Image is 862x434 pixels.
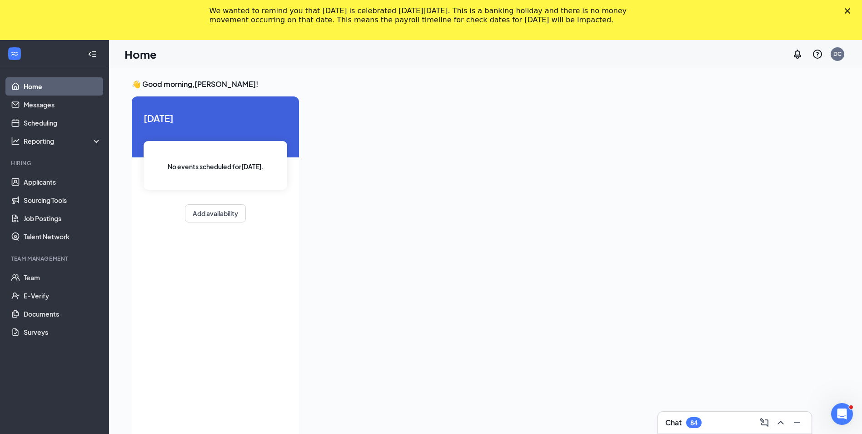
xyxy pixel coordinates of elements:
[665,418,682,428] h3: Chat
[209,6,638,25] div: We wanted to remind you that [DATE] is celebrated [DATE][DATE]. This is a banking holiday and the...
[24,173,101,191] a: Applicants
[24,227,101,246] a: Talent Network
[125,46,157,62] h1: Home
[132,79,815,89] h3: 👋 Good morning, [PERSON_NAME] !
[11,159,100,167] div: Hiring
[831,403,853,425] iframe: Intercom live chat
[24,191,101,209] a: Sourcing Tools
[10,49,19,58] svg: WorkstreamLogo
[24,77,101,96] a: Home
[833,50,842,58] div: DC
[24,96,101,114] a: Messages
[24,305,101,323] a: Documents
[757,415,772,430] button: ComposeMessage
[24,209,101,227] a: Job Postings
[11,136,20,146] svg: Analysis
[24,287,101,305] a: E-Verify
[144,111,287,125] span: [DATE]
[24,136,102,146] div: Reporting
[775,417,786,428] svg: ChevronUp
[845,8,854,14] div: Close
[185,204,246,222] button: Add availability
[792,49,803,60] svg: Notifications
[24,323,101,341] a: Surveys
[24,268,101,287] a: Team
[88,50,97,59] svg: Collapse
[168,161,264,172] span: No events scheduled for [DATE] .
[690,419,698,427] div: 84
[24,114,101,132] a: Scheduling
[759,417,770,428] svg: ComposeMessage
[792,417,802,428] svg: Minimize
[773,415,788,430] button: ChevronUp
[11,255,100,262] div: Team Management
[790,415,804,430] button: Minimize
[812,49,823,60] svg: QuestionInfo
